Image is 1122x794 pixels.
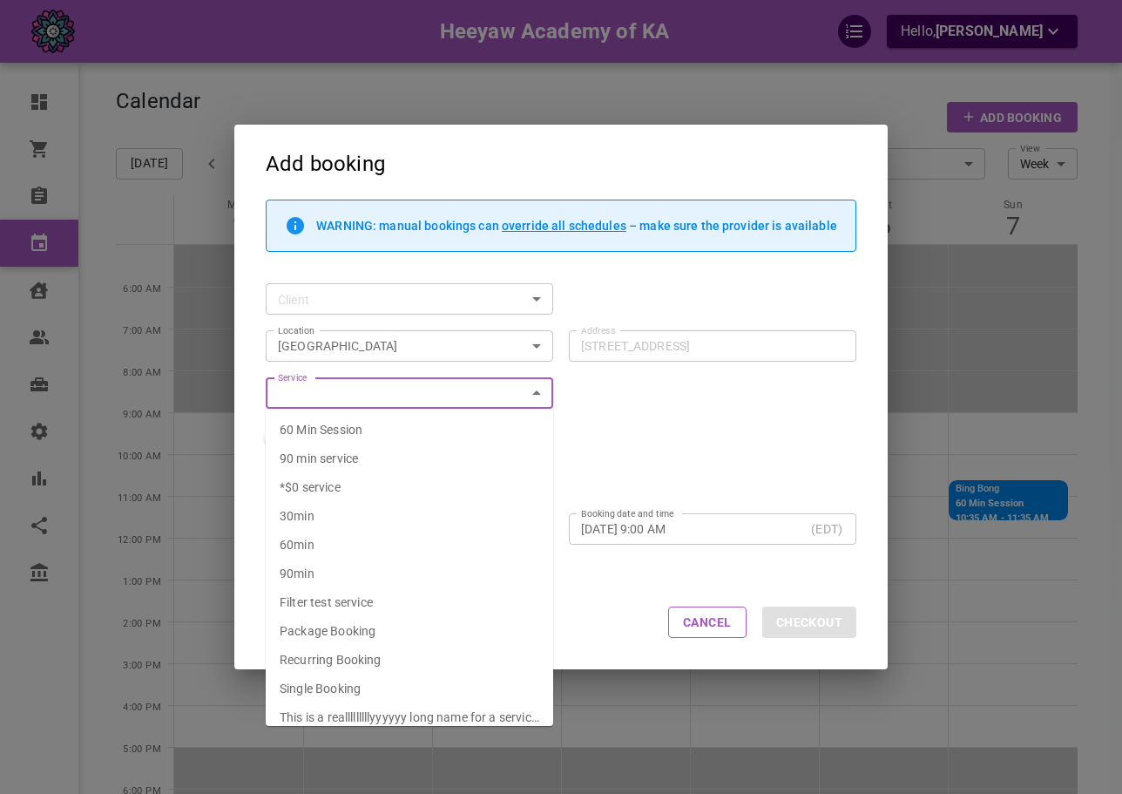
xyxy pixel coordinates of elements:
div: Recurring Booking [280,651,382,669]
span: 90 min service [280,451,358,465]
span: Package Booking [280,624,375,638]
input: Type to search [271,288,497,310]
span: *$0 service [280,480,341,494]
span: Filter test service [280,595,373,609]
button: Close [524,381,549,405]
div: Single Booking [280,680,361,698]
div: 60min [280,536,314,554]
label: Booking date and time [581,507,673,520]
span: override all schedules [502,219,626,233]
div: Filter test service [280,594,373,612]
label: Service [278,371,308,384]
label: Address [581,324,615,337]
input: Choose date, selected date is Sep 5, 2025 [581,520,804,538]
div: 90min [280,565,314,583]
span: Single Booking [280,682,361,696]
div: Package Booking [280,622,375,641]
span: This is a realllllllllyyyyyy long name for a service and it should break into 2 lines and then Il... [280,710,539,761]
div: 90 min service [280,450,358,468]
p: WARNING: manual bookings can – make sure the provider is available [316,219,837,233]
span: 30min [280,509,314,523]
span: Recurring Booking [280,653,382,667]
span: [GEOGRAPHIC_DATA] [278,339,397,353]
label: Location [278,324,314,337]
span: 60min [280,538,314,552]
div: Stonehaven Springs Plaza [278,337,513,355]
div: 60 Min Session [280,421,362,439]
span: 60 Min Session [280,423,362,437]
h2: Add booking [234,125,888,200]
div: This is a realllllllllyyyyyy long name for a service and it should break into 2 lines and then Il... [280,709,539,727]
p: (EDT) [811,520,842,538]
button: Open [524,287,549,311]
div: $0 service [280,478,341,497]
div: 30min [280,507,314,526]
button: Cancel [668,607,747,638]
span: 90min [280,567,314,580]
